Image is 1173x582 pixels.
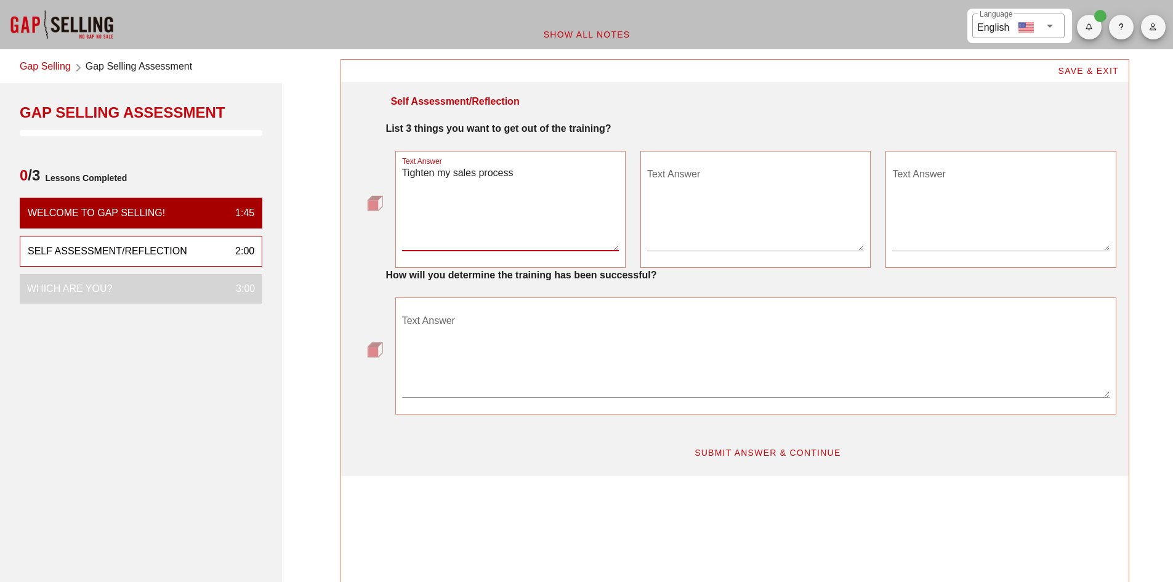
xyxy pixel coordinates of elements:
span: 0 [20,167,28,184]
div: 3:00 [226,281,255,296]
div: LanguageEnglish [972,14,1065,38]
div: Self Assessment/Reflection [28,244,187,259]
div: Welcome To Gap Selling! [28,206,165,220]
div: 2:00 [225,244,254,259]
strong: List 3 things you want to get out of the training? [385,123,611,134]
button: SUBMIT ANSWER & CONTINUE [684,442,851,464]
span: Show All Notes [543,30,631,39]
div: WHICH ARE YOU? [27,281,112,296]
span: SAVE & EXIT [1057,66,1119,76]
span: SUBMIT ANSWER & CONTINUE [694,448,841,458]
span: Badge [1094,10,1106,22]
strong: How will you determine the training has been successful? [385,270,656,280]
img: question-bullet.png [367,342,383,358]
div: English [977,17,1009,35]
span: Lessons Completed [40,166,127,190]
a: Gap Selling [20,59,71,76]
img: question-bullet.png [367,195,383,211]
label: Text Answer [402,157,442,166]
div: 1:45 [225,206,254,220]
label: Language [980,10,1012,19]
button: Show All Notes [533,23,640,46]
span: /3 [20,166,40,190]
span: Gap Selling Assessment [86,59,192,76]
div: Gap Selling Assessment [20,103,262,123]
button: SAVE & EXIT [1047,60,1129,82]
div: Self Assessment/Reflection [390,94,519,109]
